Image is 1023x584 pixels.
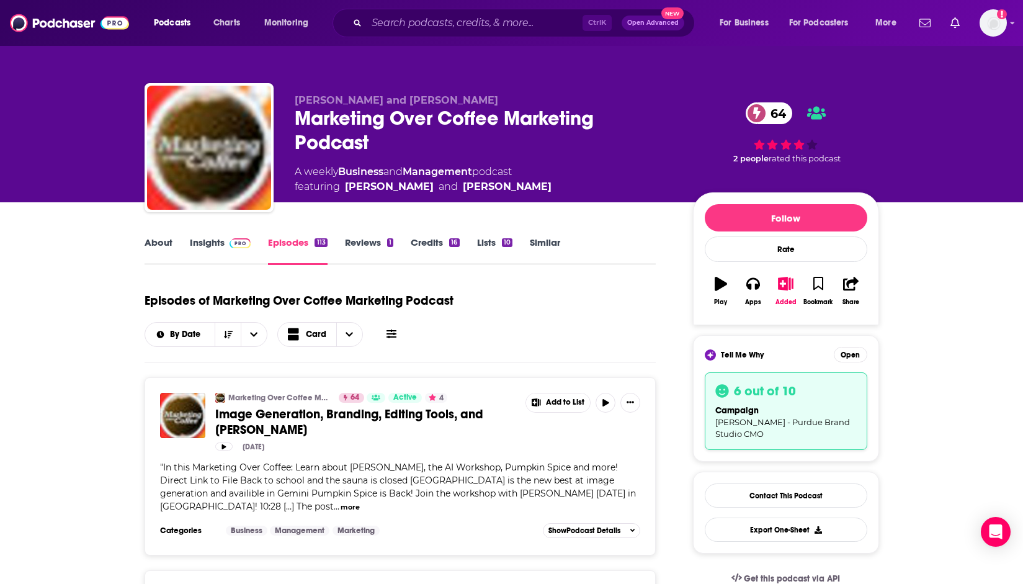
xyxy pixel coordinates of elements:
div: 10 [502,238,512,247]
img: tell me why sparkle [707,351,714,359]
span: For Business [720,14,769,32]
span: rated this podcast [769,154,841,163]
img: User Profile [980,9,1007,37]
a: Episodes113 [268,236,327,265]
a: Reviews1 [345,236,393,265]
span: Ctrl K [583,15,612,31]
div: 64 2 peoplerated this podcast [693,94,879,172]
a: Business [338,166,383,177]
button: Open [834,347,867,362]
span: 64 [758,102,792,124]
button: Show More Button [526,393,591,412]
span: ... [334,501,339,512]
div: 16 [449,238,459,247]
div: 1 [387,238,393,247]
button: Show profile menu [980,9,1007,37]
img: Podchaser - Follow, Share and Rate Podcasts [10,11,129,35]
span: campaign [715,405,759,416]
svg: Add a profile image [997,9,1007,19]
a: Credits16 [411,236,459,265]
h2: Choose List sort [145,322,268,347]
span: and [383,166,403,177]
div: [DATE] [243,442,264,451]
a: Marketing Over Coffee Marketing Podcast [228,393,331,403]
span: Active [393,392,417,404]
button: Show More Button [620,393,640,413]
span: Card [306,330,326,339]
span: Monitoring [264,14,308,32]
span: By Date [170,330,205,339]
button: more [341,502,360,513]
button: Sort Direction [215,323,241,346]
a: About [145,236,172,265]
button: ShowPodcast Details [543,523,641,538]
a: John J. Wall [345,179,434,194]
button: open menu [241,323,267,346]
span: In this Marketing Over Coffee: Learn about [PERSON_NAME], the AI Workshop, Pumpkin Spice and more... [160,462,636,512]
h1: Episodes of Marketing Over Coffee Marketing Podcast [145,293,453,308]
span: Podcasts [154,14,190,32]
span: " [160,462,636,512]
img: Marketing Over Coffee Marketing Podcast [147,86,271,210]
a: Christopher S. Penn [463,179,552,194]
button: Export One-Sheet [705,518,867,542]
img: Image Generation, Branding, Editing Tools, and Billy Joel [160,393,205,438]
a: Charts [205,13,248,33]
a: Business [226,526,267,536]
button: open menu [145,330,215,339]
a: Management [270,526,329,536]
span: [PERSON_NAME] and [PERSON_NAME] [295,94,498,106]
button: Choose View [277,322,363,347]
input: Search podcasts, credits, & more... [367,13,583,33]
span: Tell Me Why [721,350,764,360]
div: Open Intercom Messenger [981,517,1011,547]
span: featuring [295,179,552,194]
a: Active [388,393,422,403]
button: open menu [781,13,867,33]
button: Bookmark [802,269,834,313]
a: Contact This Podcast [705,483,867,508]
div: Share [842,299,859,306]
button: Follow [705,204,867,231]
button: Added [769,269,802,313]
a: Management [403,166,472,177]
span: Add to List [546,398,584,407]
span: [PERSON_NAME] - Purdue Brand Studio CMO [715,417,850,439]
button: open menu [867,13,912,33]
button: Play [705,269,737,313]
button: Open AdvancedNew [622,16,684,30]
span: Get this podcast via API [744,573,840,584]
button: Share [834,269,867,313]
button: open menu [145,13,207,33]
a: Show notifications dropdown [945,12,965,34]
div: Rate [705,236,867,262]
button: 4 [425,393,447,403]
button: open menu [711,13,784,33]
a: Show notifications dropdown [914,12,936,34]
a: Image Generation, Branding, Editing Tools, and [PERSON_NAME] [215,407,517,438]
span: and [439,179,458,194]
a: Similar [530,236,560,265]
div: Bookmark [803,299,833,306]
div: 113 [315,238,327,247]
span: New [661,7,684,19]
div: A weekly podcast [295,164,552,194]
div: Added [775,299,797,306]
span: Charts [213,14,240,32]
span: For Podcasters [789,14,849,32]
img: Marketing Over Coffee Marketing Podcast [215,393,225,403]
div: Search podcasts, credits, & more... [344,9,707,37]
span: 64 [351,392,359,404]
a: InsightsPodchaser Pro [190,236,251,265]
img: Podchaser Pro [230,238,251,248]
h3: Categories [160,526,216,536]
span: Image Generation, Branding, Editing Tools, and [PERSON_NAME] [215,407,483,438]
a: Marketing [333,526,380,536]
span: Show Podcast Details [548,526,620,535]
a: Lists10 [477,236,512,265]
